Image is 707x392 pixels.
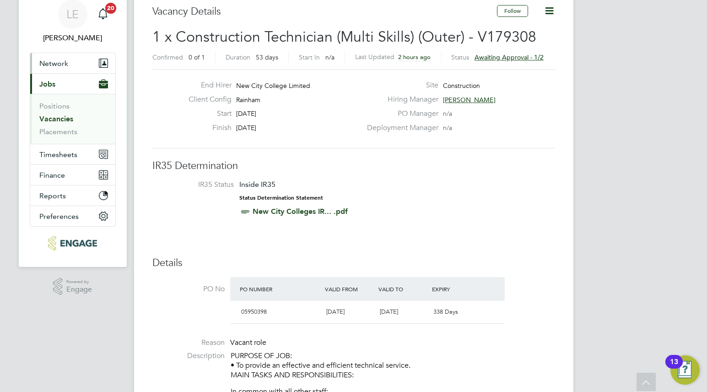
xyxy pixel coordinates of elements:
span: [PERSON_NAME] [443,96,496,104]
label: Start [181,109,232,119]
h3: Details [152,256,555,270]
span: Finance [39,171,65,180]
button: Follow [497,5,528,17]
label: Start In [299,53,320,61]
span: Laurence Elkington [30,33,116,44]
span: [DATE] [236,124,256,132]
button: Finance [30,165,115,185]
label: End Hirer [181,81,232,90]
span: n/a [443,109,452,118]
label: Deployment Manager [362,123,438,133]
label: Status [451,53,469,61]
span: Rainham [236,96,260,104]
img: huntereducation-logo-retina.png [48,236,97,250]
span: Preferences [39,212,79,221]
label: PO No [152,284,225,294]
span: Engage [66,286,92,294]
span: Vacant role [230,338,266,347]
span: New City College Limited [236,82,310,90]
label: Client Config [181,95,232,104]
span: Inside IR35 [239,180,275,189]
a: New City Colleges IR... .pdf [253,207,348,216]
a: Go to home page [30,236,116,250]
label: Site [362,81,438,90]
button: Preferences [30,206,115,226]
span: n/a [325,53,335,61]
label: Finish [181,123,232,133]
label: Confirmed [152,53,183,61]
div: Valid From [323,281,376,297]
span: Powered by [66,278,92,286]
label: Hiring Manager [362,95,438,104]
span: [DATE] [380,308,398,316]
span: Jobs [39,80,55,88]
a: Powered byEngage [53,278,92,295]
span: Awaiting approval - 1/2 [475,53,544,61]
button: Jobs [30,74,115,94]
label: PO Manager [362,109,438,119]
div: Jobs [30,94,115,144]
label: IR35 Status [162,180,234,190]
span: n/a [443,124,452,132]
h3: IR35 Determination [152,159,555,173]
div: Expiry [430,281,483,297]
div: PO Number [237,281,323,297]
h3: Vacancy Details [152,5,497,18]
div: 13 [670,362,678,374]
div: Valid To [376,281,430,297]
a: Placements [39,127,77,136]
span: 53 days [256,53,278,61]
button: Network [30,53,115,73]
span: 2 hours ago [398,53,431,61]
strong: Status Determination Statement [239,195,323,201]
label: Description [152,351,225,361]
span: LE [66,8,79,20]
span: [DATE] [236,109,256,118]
button: Reports [30,185,115,206]
span: 1 x Construction Technician (Multi Skills) (Outer) - V179308 [152,28,536,46]
button: Open Resource Center, 13 new notifications [670,355,700,385]
span: Network [39,59,68,68]
a: Vacancies [39,114,73,123]
span: [DATE] [326,308,345,316]
p: PURPOSE OF JOB: • To provide an effective and efficient technical service. MAIN TASKS AND RESPONS... [231,351,555,380]
span: Construction [443,82,480,90]
span: 338 Days [433,308,458,316]
a: Positions [39,102,70,110]
span: 20 [105,3,116,14]
button: Timesheets [30,144,115,164]
label: Last Updated [355,53,394,61]
label: Reason [152,338,225,348]
span: Reports [39,191,66,200]
span: 05950398 [241,308,267,316]
label: Duration [226,53,250,61]
span: 0 of 1 [189,53,205,61]
span: Timesheets [39,150,77,159]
